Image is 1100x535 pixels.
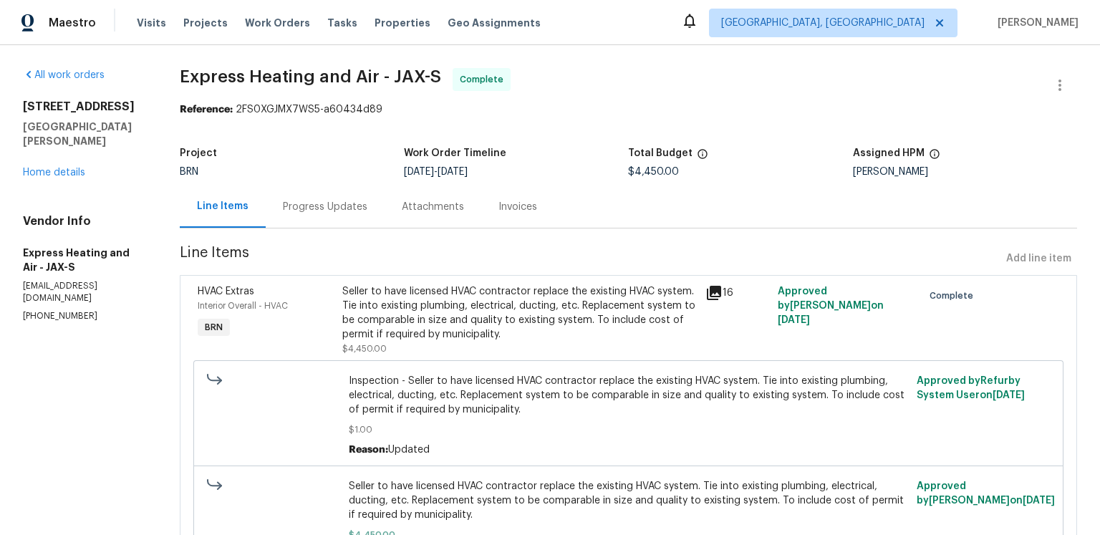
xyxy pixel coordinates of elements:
span: Approved by [PERSON_NAME] on [778,286,884,325]
span: Reason: [349,445,388,455]
div: Seller to have licensed HVAC contractor replace the existing HVAC system. Tie into existing plumb... [342,284,696,342]
h5: [GEOGRAPHIC_DATA][PERSON_NAME] [23,120,145,148]
div: Line Items [197,199,249,213]
h4: Vendor Info [23,214,145,228]
span: Complete [930,289,979,303]
span: $4,450.00 [628,167,679,177]
span: Tasks [327,18,357,28]
a: Home details [23,168,85,178]
div: 2FS0XGJMX7WS5-a60434d89 [180,102,1077,117]
b: Reference: [180,105,233,115]
span: [DATE] [438,167,468,177]
p: [PHONE_NUMBER] [23,310,145,322]
span: Properties [375,16,430,30]
span: Interior Overall - HVAC [198,302,288,310]
span: Inspection - Seller to have licensed HVAC contractor replace the existing HVAC system. Tie into e... [349,374,908,417]
span: - [404,167,468,177]
div: 16 [705,284,769,302]
h5: Total Budget [628,148,693,158]
div: [PERSON_NAME] [853,167,1077,177]
span: [GEOGRAPHIC_DATA], [GEOGRAPHIC_DATA] [721,16,925,30]
a: All work orders [23,70,105,80]
span: Approved by [PERSON_NAME] on [917,481,1055,506]
span: Line Items [180,246,1000,272]
span: [DATE] [993,390,1025,400]
p: [EMAIL_ADDRESS][DOMAIN_NAME] [23,280,145,304]
span: Visits [137,16,166,30]
span: $4,450.00 [342,344,387,353]
span: The total cost of line items that have been proposed by Opendoor. This sum includes line items th... [697,148,708,167]
span: [PERSON_NAME] [992,16,1079,30]
span: Geo Assignments [448,16,541,30]
div: Invoices [498,200,537,214]
h5: Work Order Timeline [404,148,506,158]
div: Progress Updates [283,200,367,214]
span: [DATE] [1023,496,1055,506]
span: [DATE] [404,167,434,177]
h2: [STREET_ADDRESS] [23,100,145,114]
span: Express Heating and Air - JAX-S [180,68,441,85]
div: Attachments [402,200,464,214]
span: BRN [199,320,228,334]
span: Work Orders [245,16,310,30]
h5: Project [180,148,217,158]
span: Approved by Refurby System User on [917,376,1025,400]
span: [DATE] [778,315,810,325]
span: HVAC Extras [198,286,254,297]
h5: Assigned HPM [853,148,925,158]
span: The hpm assigned to this work order. [929,148,940,167]
span: Seller to have licensed HVAC contractor replace the existing HVAC system. Tie into existing plumb... [349,479,908,522]
span: Complete [460,72,509,87]
span: $1.00 [349,423,908,437]
span: Projects [183,16,228,30]
span: BRN [180,167,198,177]
h5: Express Heating and Air - JAX-S [23,246,145,274]
span: Maestro [49,16,96,30]
span: Updated [388,445,430,455]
